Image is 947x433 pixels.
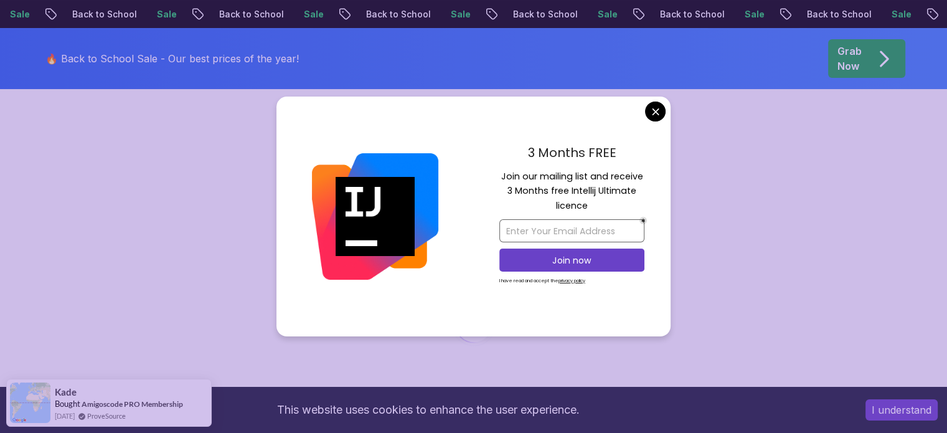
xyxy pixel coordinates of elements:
p: Back to School [828,8,913,21]
button: Accept cookies [865,399,938,421]
p: Sale [472,8,512,21]
p: Sale [766,8,806,21]
p: Sale [619,8,659,21]
span: [DATE] [55,411,75,421]
p: Back to School [681,8,766,21]
p: Sale [31,8,71,21]
span: Bought [55,399,80,409]
p: Sale [325,8,365,21]
p: Back to School [93,8,178,21]
p: 🔥 Back to School Sale - Our best prices of the year! [45,51,299,66]
span: Kade [55,387,77,397]
p: Back to School [534,8,619,21]
a: Amigoscode PRO Membership [82,399,183,409]
p: Back to School [387,8,472,21]
p: Back to School [240,8,325,21]
p: Grab Now [837,44,862,74]
div: This website uses cookies to enhance the user experience. [9,396,847,424]
p: Sale [178,8,218,21]
img: provesource social proof notification image [10,383,50,423]
a: ProveSource [87,411,126,421]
